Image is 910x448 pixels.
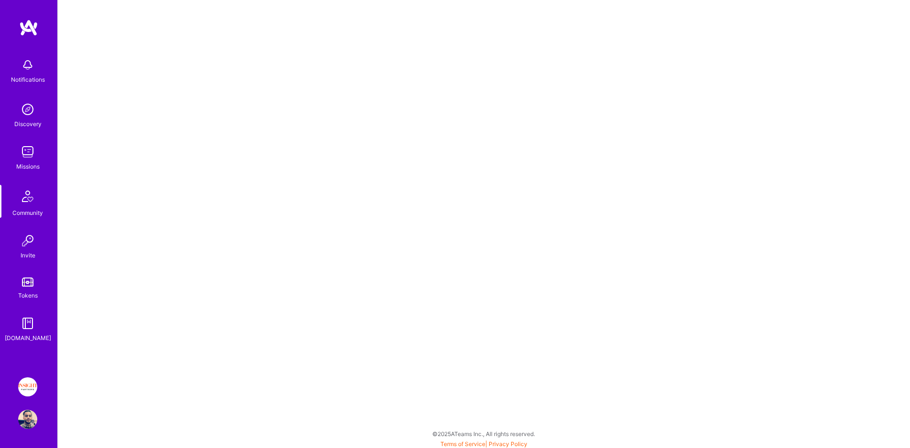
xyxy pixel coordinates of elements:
a: Privacy Policy [489,440,527,448]
div: [DOMAIN_NAME] [5,333,51,343]
div: Community [12,208,43,218]
div: Missions [16,161,40,171]
span: | [440,440,527,448]
div: Tokens [18,290,38,300]
div: Invite [21,250,35,260]
img: logo [19,19,38,36]
img: Invite [18,231,37,250]
img: guide book [18,314,37,333]
div: Discovery [14,119,42,129]
img: Community [16,185,39,208]
img: Insight Partners: Data & AI - Sourcing [18,377,37,396]
a: User Avatar [16,410,40,429]
div: © 2025 ATeams Inc., All rights reserved. [57,422,910,446]
img: teamwork [18,142,37,161]
img: tokens [22,277,33,287]
img: bell [18,55,37,75]
div: Notifications [11,75,45,85]
img: User Avatar [18,410,37,429]
img: discovery [18,100,37,119]
a: Insight Partners: Data & AI - Sourcing [16,377,40,396]
a: Terms of Service [440,440,485,448]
